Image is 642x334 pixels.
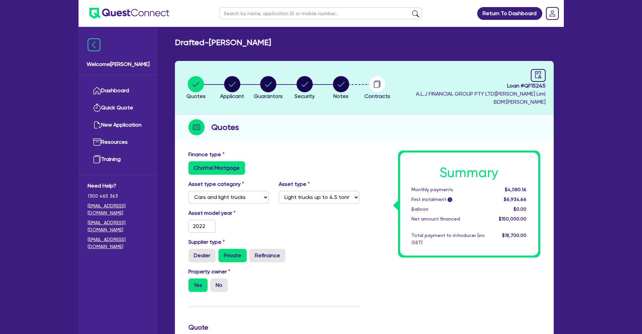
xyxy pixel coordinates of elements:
[416,82,546,90] span: Loan # QF15245
[477,7,542,20] a: Return To Dashboard
[505,187,526,192] span: $4,080.16
[220,76,244,101] button: Applicant
[249,249,285,262] label: Refinance
[416,98,546,106] span: BDM: [PERSON_NAME]
[406,186,490,193] div: Monthly payments
[87,60,150,68] span: Welcome [PERSON_NAME]
[531,69,546,82] a: audit
[89,8,169,19] img: quest-connect-logo-blue
[279,180,310,188] label: Asset type
[188,249,216,262] label: Dealer
[406,215,490,223] div: Net amount financed
[502,233,526,238] span: $18,700.00
[411,165,527,181] h1: Summary
[188,161,245,175] label: Chattel Mortgage
[210,278,228,292] label: No
[88,82,149,99] a: Dashboard
[448,197,452,202] span: i
[88,219,149,233] a: [EMAIL_ADDRESS][DOMAIN_NAME]
[188,180,244,188] label: Asset type category
[188,323,359,331] h3: Quote
[88,202,149,216] a: [EMAIL_ADDRESS][DOMAIN_NAME]
[88,236,149,250] a: [EMAIL_ADDRESS][DOMAIN_NAME]
[220,93,244,99] span: Applicant
[406,206,490,213] div: Balloon
[514,206,526,212] span: $0.00
[499,216,526,222] span: $150,000.00
[333,76,349,101] button: Notes
[188,119,205,135] img: step-icon
[183,209,274,217] label: Asset model year
[416,91,546,97] span: A.L.J FINANCIAL GROUP PTY LTD ( [PERSON_NAME] Lim )
[188,151,224,159] label: Finance type
[333,93,348,99] span: Notes
[88,99,149,116] a: Quick Quote
[544,5,561,22] a: Dropdown toggle
[211,121,239,133] h2: Quotes
[534,71,542,78] span: audit
[294,76,315,101] button: Security
[218,249,247,262] label: Private
[186,93,206,99] span: Quotes
[295,93,315,99] span: Security
[188,238,225,246] label: Supplier type
[406,232,490,246] div: Total payment to introducer (inc GST)
[93,138,101,146] img: resources
[253,76,283,101] button: Guarantors
[88,38,100,51] img: icon-menu-close
[364,93,390,99] span: Contracts
[93,104,101,112] img: quick-quote
[88,116,149,134] a: New Application
[188,278,208,292] label: Yes
[175,38,271,47] h2: Drafted - [PERSON_NAME]
[93,155,101,163] img: training
[88,182,149,190] span: Need Help?
[88,193,149,200] span: 1300 465 363
[504,197,526,202] span: $6,934.66
[88,134,149,151] a: Resources
[406,196,490,203] div: First instalment
[186,76,206,101] button: Quotes
[254,93,283,99] span: Guarantors
[93,121,101,129] img: new-application
[88,151,149,168] a: Training
[219,7,422,19] input: Search by name, application ID or mobile number...
[364,76,391,101] button: Contracts
[188,268,230,276] label: Property owner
